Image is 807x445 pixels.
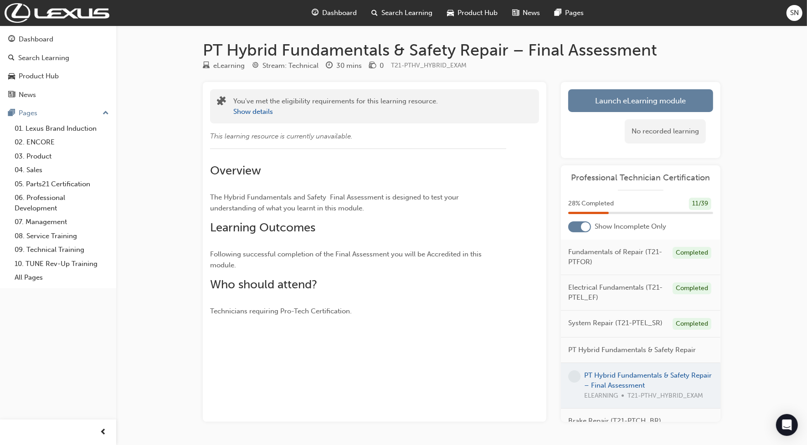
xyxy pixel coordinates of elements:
[380,61,384,71] div: 0
[4,105,113,122] button: Pages
[11,229,113,243] a: 08. Service Training
[523,8,540,18] span: News
[625,119,706,143] div: No recorded learning
[565,8,584,18] span: Pages
[776,414,798,436] div: Open Intercom Messenger
[458,8,498,18] span: Product Hub
[595,221,666,232] span: Show Incomplete Only
[312,7,319,19] span: guage-icon
[568,173,713,183] a: Professional Technician Certification
[391,61,467,69] span: Learning resource code
[18,53,69,63] div: Search Learning
[11,163,113,177] a: 04. Sales
[568,345,696,355] span: PT Hybrid Fundamentals & Safety Repair
[568,416,661,426] span: Brake Repair (T21-PTCH_BR)
[513,7,519,19] span: news-icon
[382,8,433,18] span: Search Learning
[369,62,376,70] span: money-icon
[673,247,711,259] div: Completed
[326,62,333,70] span: clock-icon
[11,191,113,215] a: 06. Professional Development
[365,4,440,22] a: search-iconSearch Learning
[203,40,720,60] h1: PT Hybrid Fundamentals & Safety Repair – Final Assessment
[447,7,454,19] span: car-icon
[369,60,384,72] div: Price
[217,97,226,107] span: puzzle-icon
[11,243,113,257] a: 09. Technical Training
[8,36,15,44] span: guage-icon
[100,427,107,438] span: prev-icon
[440,4,505,22] a: car-iconProduct Hub
[4,50,113,66] a: Search Learning
[4,68,113,85] a: Product Hub
[673,282,711,295] div: Completed
[210,193,461,212] span: The Hybrid Fundamentals and Safety Final Assessment is designed to test your understanding of wha...
[210,132,353,140] span: This learning resource is currently unavailable.
[11,215,113,229] a: 07. Management
[505,4,548,22] a: news-iconNews
[19,90,36,100] div: News
[336,61,362,71] div: 30 mins
[11,271,113,285] a: All Pages
[210,277,317,292] span: Who should attend?
[568,199,614,209] span: 28 % Completed
[11,257,113,271] a: 10. TUNE Rev-Up Training
[548,4,591,22] a: pages-iconPages
[262,61,319,71] div: Stream: Technical
[4,29,113,105] button: DashboardSearch LearningProduct HubNews
[19,108,37,118] div: Pages
[252,62,259,70] span: target-icon
[210,250,483,269] span: Following successful completion of the Final Assessment you will be Accredited in this module.
[11,149,113,164] a: 03. Product
[11,177,113,191] a: 05. Parts21 Certification
[19,34,53,45] div: Dashboard
[203,60,245,72] div: Type
[323,8,357,18] span: Dashboard
[568,89,713,112] a: Launch eLearning module
[210,164,261,178] span: Overview
[8,109,15,118] span: pages-icon
[673,318,711,330] div: Completed
[5,3,109,23] img: Trak
[233,96,438,117] div: You've met the eligibility requirements for this learning resource.
[4,87,113,103] a: News
[568,318,663,328] span: System Repair (T21-PTEL_SR)
[233,107,273,117] button: Show details
[210,220,315,235] span: Learning Outcomes
[19,71,59,82] div: Product Hub
[11,135,113,149] a: 02. ENCORE
[8,91,15,99] span: news-icon
[11,122,113,136] a: 01. Lexus Brand Induction
[568,370,581,383] span: learningRecordVerb_NONE-icon
[790,8,799,18] span: SN
[4,31,113,48] a: Dashboard
[210,307,352,315] span: Technicians requiring Pro-Tech Certification.
[252,60,319,72] div: Stream
[568,282,665,303] span: Electrical Fundamentals (T21-PTEL_EF)
[103,107,109,119] span: up-icon
[203,62,210,70] span: learningResourceType_ELEARNING-icon
[8,54,15,62] span: search-icon
[8,72,15,81] span: car-icon
[372,7,378,19] span: search-icon
[326,60,362,72] div: Duration
[568,247,665,267] span: Fundamentals of Repair (T21-PTFOR)
[213,61,245,71] div: eLearning
[786,5,802,21] button: SN
[305,4,365,22] a: guage-iconDashboard
[689,198,711,210] div: 11 / 39
[555,7,562,19] span: pages-icon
